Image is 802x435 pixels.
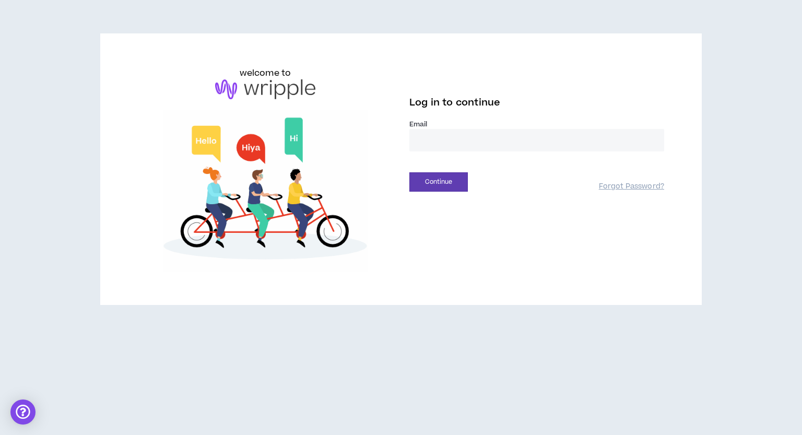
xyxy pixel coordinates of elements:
[138,110,393,272] img: Welcome to Wripple
[240,67,291,79] h6: welcome to
[409,120,664,129] label: Email
[10,399,36,425] div: Open Intercom Messenger
[409,172,468,192] button: Continue
[599,182,664,192] a: Forgot Password?
[215,79,315,99] img: logo-brand.png
[409,96,500,109] span: Log in to continue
